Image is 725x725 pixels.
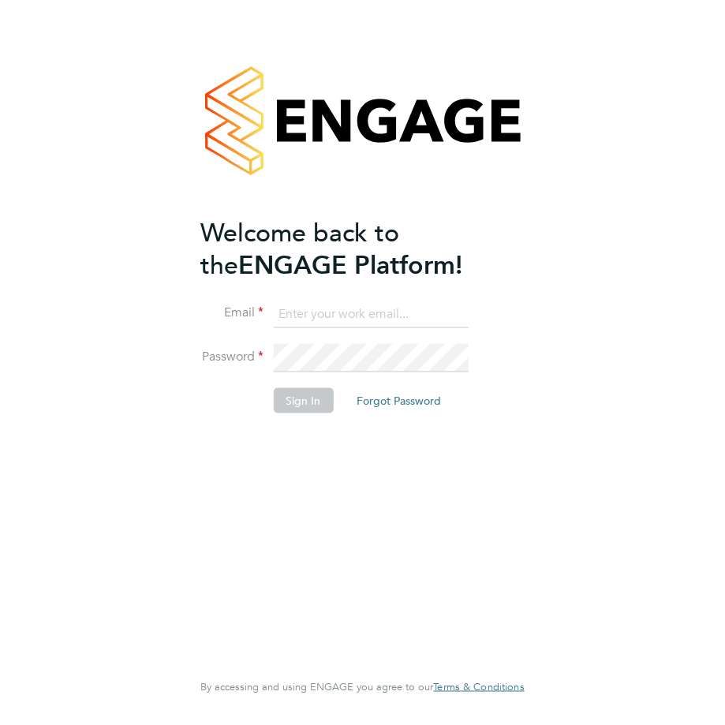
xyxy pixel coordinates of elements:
[273,388,333,413] button: Sign In
[200,680,524,693] span: By accessing and using ENGAGE you agree to our
[344,388,454,413] button: Forgot Password
[200,216,508,281] h2: ENGAGE Platform!
[200,217,399,280] span: Welcome back to the
[273,300,468,328] input: Enter your work email...
[200,305,263,321] label: Email
[433,680,524,693] span: Terms & Conditions
[433,681,524,693] a: Terms & Conditions
[200,349,263,365] label: Password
